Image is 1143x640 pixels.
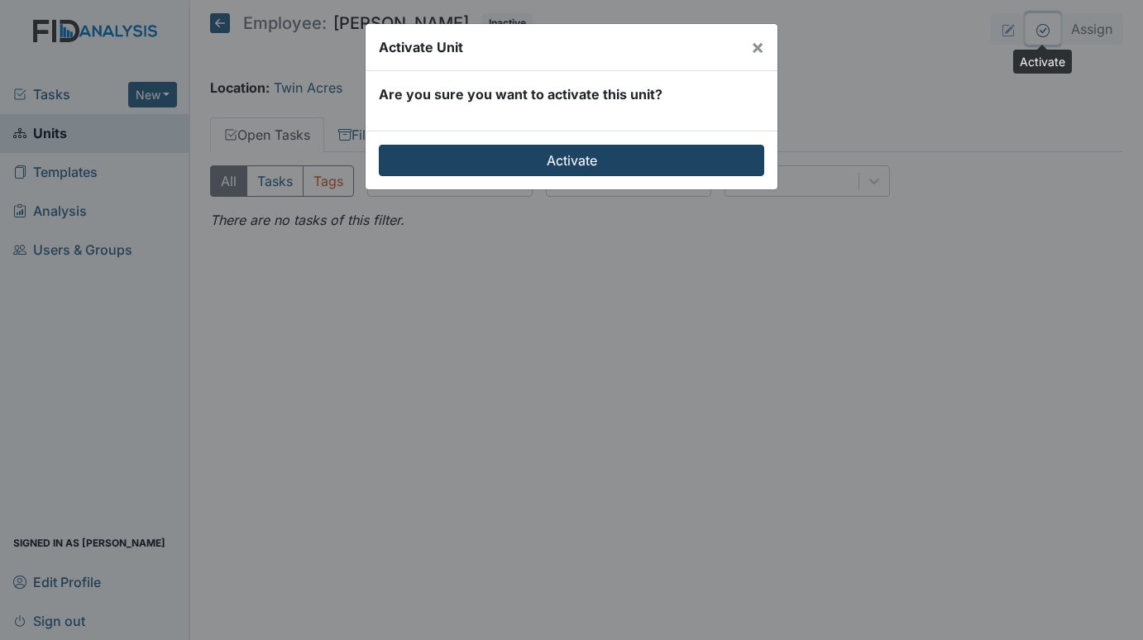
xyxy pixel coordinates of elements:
[379,86,662,103] strong: Are you sure you want to activate this unit?
[379,145,764,176] input: Activate
[751,35,764,59] span: ×
[1013,50,1072,74] div: Activate
[379,37,463,57] div: Activate Unit
[738,24,777,70] button: Close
